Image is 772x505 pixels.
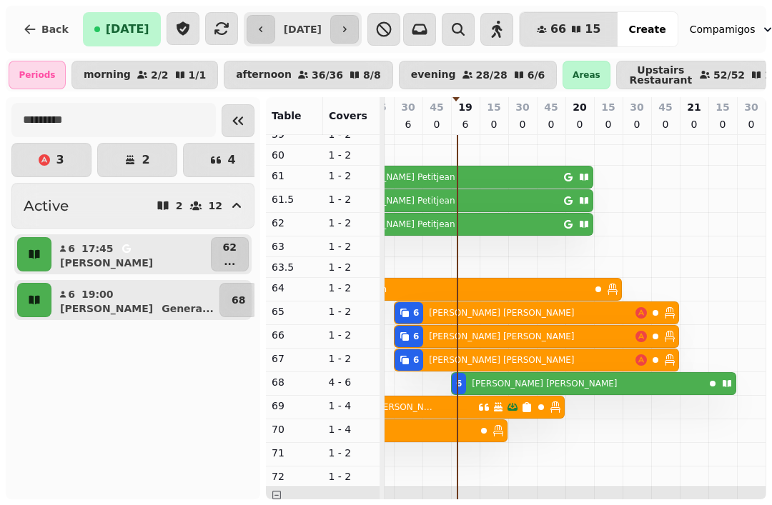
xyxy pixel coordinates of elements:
p: 63.5 [272,260,317,274]
p: 1 - 2 [329,304,375,319]
h2: Active [24,196,69,216]
p: 67 [272,351,317,366]
p: 62 [223,240,237,254]
p: 1 - 2 [329,192,375,206]
p: 61.5 [272,192,317,206]
p: 69 [272,399,317,413]
button: 6615 [520,12,618,46]
p: [PERSON_NAME] Petitjean [343,219,455,230]
p: [PERSON_NAME] [60,301,153,316]
button: 68 [219,283,257,317]
p: evening [411,69,456,81]
p: 6 [67,287,76,301]
p: 19 [458,100,472,114]
p: 6 [402,117,414,131]
p: afternoon [236,69,292,81]
p: Upstairs Restaurant [628,65,693,85]
p: 0 [431,117,442,131]
p: 1 - 2 [329,351,375,366]
p: [PERSON_NAME] Petitjean [343,171,455,183]
p: 1 - 2 [329,446,375,460]
p: 1 - 2 [329,216,375,230]
p: 45 [658,100,672,114]
p: [PERSON_NAME] [PERSON_NAME] [429,331,574,342]
p: 6 [67,241,76,256]
button: [DATE] [83,12,161,46]
span: 15 [585,24,600,35]
p: 1 - 2 [329,469,375,484]
p: 52 / 52 [713,70,745,80]
p: 1 - 2 [329,169,375,183]
span: Back [41,24,69,34]
p: 6 / 6 [528,70,545,80]
p: 0 [717,117,728,131]
p: 28 / 28 [476,70,508,80]
p: 17:45 [81,241,114,256]
p: 1 - 4 [329,422,375,436]
p: 3 [56,154,64,166]
p: 30 [401,100,415,114]
p: 0 [660,117,671,131]
p: 4 - 6 [329,375,375,389]
p: 20 [573,100,586,114]
span: Table [272,110,302,121]
button: Collapse sidebar [222,104,254,137]
p: 36 / 36 [312,70,343,80]
p: 30 [515,100,529,114]
button: 617:45[PERSON_NAME] [54,237,208,271]
p: 62 [272,216,317,230]
p: [PERSON_NAME] [60,256,153,270]
button: morning2/21/1 [71,61,218,89]
div: 6 [413,331,419,342]
p: 64 [272,281,317,295]
p: 0 [488,117,500,131]
p: 0 [574,117,585,131]
p: 1 / 1 [189,70,207,80]
button: Active212 [11,183,254,229]
p: 68 [232,293,245,307]
div: 6 [413,354,419,366]
p: 66 [272,328,317,342]
button: Create [617,12,677,46]
p: 63 [272,239,317,254]
p: 1 - 2 [329,281,375,295]
p: 65 [272,304,317,319]
p: [PERSON_NAME] [PERSON_NAME] [429,354,574,366]
p: [PERSON_NAME] [PERSON_NAME] [472,378,617,389]
p: 8 / 8 [363,70,381,80]
span: Covers [329,110,367,121]
p: 0 [603,117,614,131]
button: 3 [11,143,91,177]
div: 6 [456,378,462,389]
span: [DATE] [106,24,149,35]
span: 66 [550,24,566,35]
p: 71 [272,446,317,460]
p: 61 [272,169,317,183]
p: 2 [142,154,149,166]
p: 15 [487,100,500,114]
p: 0 [688,117,700,131]
div: Periods [9,61,66,89]
p: morning [84,69,131,81]
p: 45 [430,100,443,114]
p: 19:00 [81,287,114,301]
div: 6 [413,307,419,319]
button: 619:00[PERSON_NAME]Genera... [54,283,217,317]
p: 45 [544,100,558,114]
span: Create [628,24,665,34]
p: 6 [460,117,471,131]
p: 0 [517,117,528,131]
p: [PERSON_NAME] [PERSON_NAME] [429,307,574,319]
p: 0 [631,117,643,131]
p: 15 [601,100,615,114]
span: Compamigos [690,22,756,36]
p: 12 [209,201,222,211]
button: 62... [211,237,249,271]
p: 2 [176,201,183,211]
p: 72 [272,469,317,484]
p: 21 [687,100,701,114]
p: 60 [272,148,317,162]
p: Genera ... [162,301,214,316]
p: 70 [272,422,317,436]
p: 30 [744,100,758,114]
